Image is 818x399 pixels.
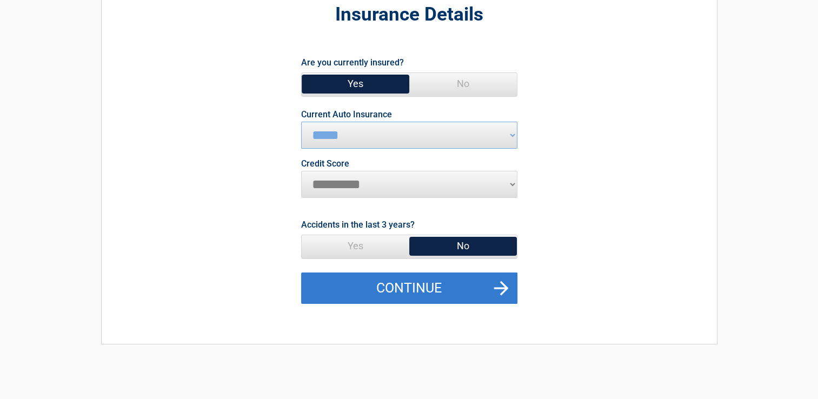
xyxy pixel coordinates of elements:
[301,110,392,119] label: Current Auto Insurance
[302,235,409,257] span: Yes
[301,55,404,70] label: Are you currently insured?
[161,2,657,28] h2: Insurance Details
[409,235,517,257] span: No
[301,159,349,168] label: Credit Score
[301,217,415,232] label: Accidents in the last 3 years?
[302,73,409,95] span: Yes
[301,272,517,304] button: Continue
[409,73,517,95] span: No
